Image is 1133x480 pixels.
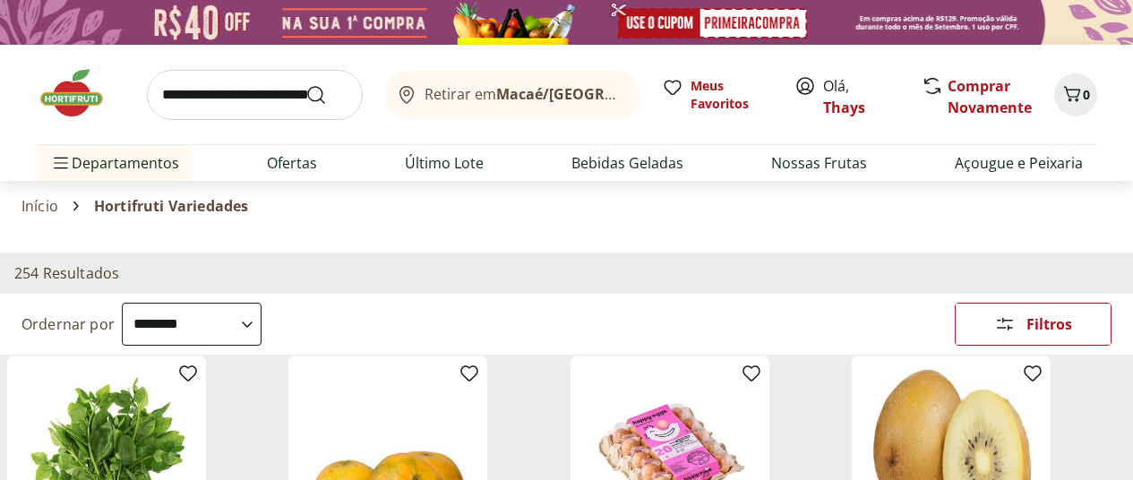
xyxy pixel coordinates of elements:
a: Bebidas Geladas [571,152,683,174]
h2: 254 Resultados [14,263,119,283]
label: Ordernar por [21,314,115,334]
a: Comprar Novamente [948,76,1032,117]
input: search [147,70,363,120]
button: Submit Search [305,84,348,106]
a: Thays [823,98,865,117]
a: Meus Favoritos [662,77,773,113]
a: Açougue e Peixaria [955,152,1083,174]
b: Macaé/[GEOGRAPHIC_DATA] [496,84,697,104]
a: Ofertas [267,152,317,174]
a: Nossas Frutas [771,152,867,174]
span: Filtros [1026,317,1072,331]
span: Meus Favoritos [691,77,773,113]
button: Retirar emMacaé/[GEOGRAPHIC_DATA] [384,70,640,120]
a: Último Lote [405,152,484,174]
span: Retirar em [425,86,622,102]
span: Olá, [823,75,903,118]
button: Menu [50,141,72,184]
svg: Abrir Filtros [994,313,1016,335]
span: Departamentos [50,141,179,184]
span: Hortifruti Variedades [94,198,248,214]
button: Carrinho [1054,73,1097,116]
a: Início [21,198,58,214]
span: 0 [1083,86,1090,103]
button: Filtros [955,303,1112,346]
img: Hortifruti [36,66,125,120]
